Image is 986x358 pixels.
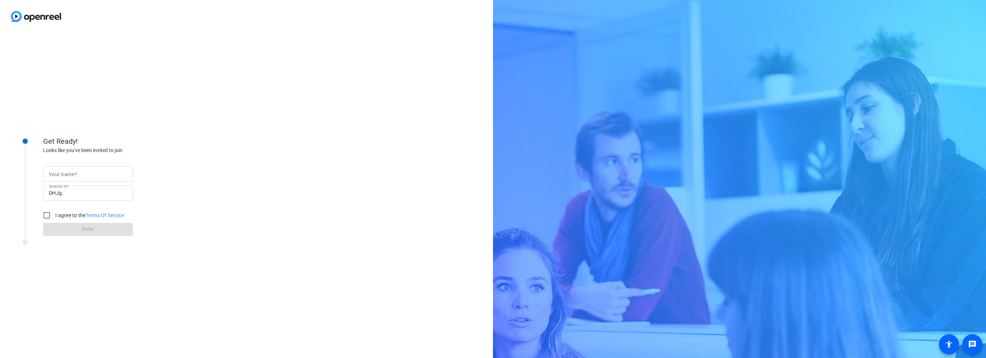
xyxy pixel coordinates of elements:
[43,136,187,147] div: Get Ready!
[54,212,124,219] label: I agree to the
[945,340,953,349] mat-icon: accessibility
[49,184,67,188] mat-label: Session ID
[968,340,977,349] mat-icon: message
[43,147,187,154] div: Looks like you've been invited to join
[86,212,124,218] a: Terms Of Service
[49,171,74,177] mat-label: Your name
